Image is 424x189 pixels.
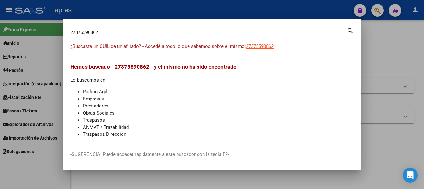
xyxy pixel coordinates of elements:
li: Obras Sociales [83,110,354,117]
li: Padrón Ágil [83,88,354,95]
li: ANMAT / Trazabilidad [83,124,354,131]
li: Traspasos [83,117,354,124]
div: Open Intercom Messenger [403,168,418,183]
li: Traspasos Direccion [83,131,354,138]
span: Hemos buscado - 27375590862 - y el mismo no ha sido encontrado [70,64,236,70]
p: -SUGERENCIA: Puede acceder rapidamente a este buscador con la tecla F2- [70,151,354,158]
li: Prestadores [83,102,354,110]
mat-icon: search [347,26,354,34]
li: Empresas [83,95,354,103]
span: 27375590862 [246,43,274,49]
span: ¿Buscaste un CUIL de un afiliado? - Accedé a todo lo que sabemos sobre el mismo: [70,43,246,49]
div: Lo buscamos en: [70,63,354,138]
